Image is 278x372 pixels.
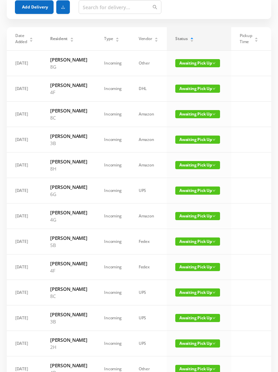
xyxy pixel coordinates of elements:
i: icon: search [153,5,157,10]
i: icon: caret-down [29,39,33,41]
span: Awaiting Pick Up [175,263,220,271]
i: icon: down [212,316,216,320]
td: Amazon [130,102,167,127]
span: Status [175,36,187,42]
span: Date Added [15,33,27,45]
p: 8C [50,293,87,300]
td: UPS [130,305,167,331]
td: [DATE] [7,102,42,127]
h6: [PERSON_NAME] [50,234,87,242]
div: Sort [254,36,258,40]
span: Type [104,36,113,42]
i: icon: caret-up [116,36,119,38]
td: Amazon [130,127,167,153]
span: Pickup Time [240,33,252,45]
span: Awaiting Pick Up [175,85,220,93]
p: 3B [50,140,87,147]
span: Awaiting Pick Up [175,288,220,297]
i: icon: caret-down [155,39,158,41]
i: icon: down [212,240,216,243]
h6: [PERSON_NAME] [50,107,87,114]
td: Incoming [96,153,130,178]
td: [DATE] [7,178,42,203]
button: Add Delivery [15,0,54,14]
div: Sort [154,36,158,40]
p: 2H [50,343,87,351]
td: Incoming [96,178,130,203]
i: icon: down [212,163,216,167]
span: Awaiting Pick Up [175,237,220,246]
i: icon: down [212,189,216,192]
i: icon: down [212,112,216,116]
td: [DATE] [7,76,42,102]
p: 3B [50,318,87,325]
input: Search for delivery... [79,0,161,14]
i: icon: down [212,214,216,218]
td: UPS [130,331,167,356]
h6: [PERSON_NAME] [50,362,87,369]
i: icon: down [212,138,216,141]
i: icon: caret-down [255,39,258,41]
i: icon: caret-up [155,36,158,38]
div: Sort [115,36,119,40]
i: icon: caret-down [190,39,194,41]
p: 4F [50,89,87,96]
div: Sort [29,36,33,40]
i: icon: caret-up [255,36,258,38]
td: [DATE] [7,331,42,356]
i: icon: caret-down [70,39,74,41]
span: Awaiting Pick Up [175,187,220,195]
td: Fedex [130,254,167,280]
h6: [PERSON_NAME] [50,158,87,165]
td: [DATE] [7,229,42,254]
td: Incoming [96,254,130,280]
td: Incoming [96,102,130,127]
h6: [PERSON_NAME] [50,209,87,216]
td: Incoming [96,51,130,76]
td: Other [130,51,167,76]
i: icon: down [212,367,216,371]
h6: [PERSON_NAME] [50,336,87,343]
td: Amazon [130,153,167,178]
td: [DATE] [7,203,42,229]
i: icon: down [212,342,216,345]
p: 8C [50,114,87,121]
span: Awaiting Pick Up [175,212,220,220]
div: Sort [190,36,194,40]
h6: [PERSON_NAME] [50,260,87,267]
i: icon: caret-down [116,39,119,41]
td: DHL [130,76,167,102]
p: 8H [50,165,87,172]
span: Awaiting Pick Up [175,339,220,348]
span: Vendor [139,36,152,42]
span: Resident [50,36,67,42]
h6: [PERSON_NAME] [50,82,87,89]
p: 4G [50,216,87,223]
td: Incoming [96,331,130,356]
i: icon: down [212,87,216,90]
td: [DATE] [7,51,42,76]
span: Awaiting Pick Up [175,314,220,322]
td: Incoming [96,127,130,153]
i: icon: down [212,265,216,269]
i: icon: down [212,291,216,294]
td: [DATE] [7,254,42,280]
i: icon: caret-up [190,36,194,38]
div: Sort [70,36,74,40]
h6: [PERSON_NAME] [50,56,87,63]
h6: [PERSON_NAME] [50,183,87,191]
td: Incoming [96,305,130,331]
button: icon: download [56,0,70,14]
i: icon: caret-up [29,36,33,38]
td: Amazon [130,203,167,229]
p: 6G [50,191,87,198]
span: Awaiting Pick Up [175,59,220,67]
td: Incoming [96,76,130,102]
h6: [PERSON_NAME] [50,285,87,293]
i: icon: down [212,61,216,65]
td: [DATE] [7,305,42,331]
i: icon: caret-up [70,36,74,38]
h6: [PERSON_NAME] [50,132,87,140]
span: Awaiting Pick Up [175,161,220,169]
td: Incoming [96,280,130,305]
